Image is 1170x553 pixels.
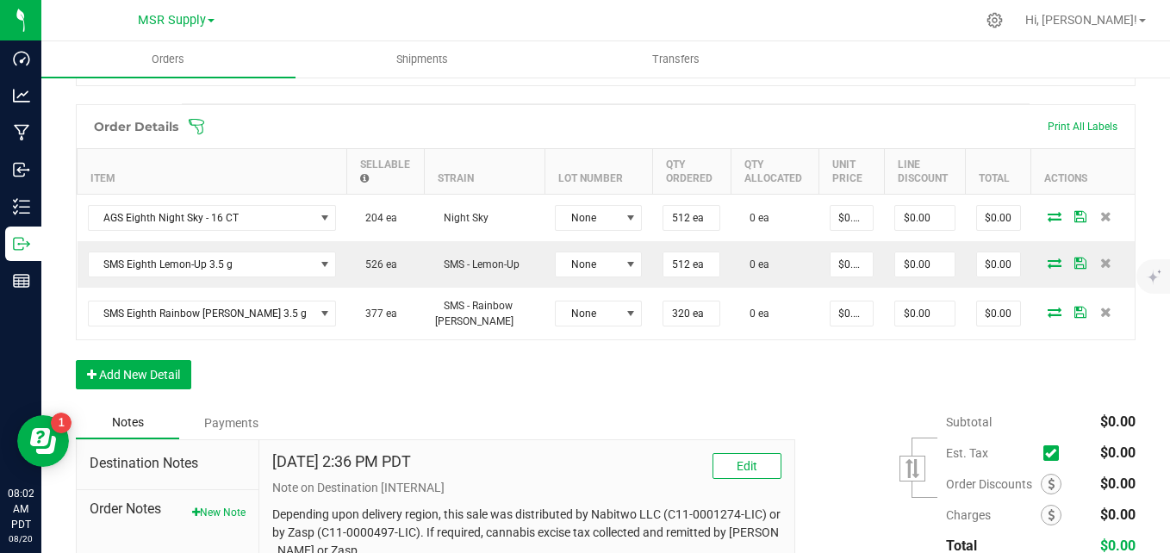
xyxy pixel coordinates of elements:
[819,149,884,195] th: Unit Price
[831,206,873,230] input: 0
[435,258,520,270] span: SMS - Lemon-Up
[76,407,179,439] div: Notes
[13,124,30,141] inline-svg: Manufacturing
[272,479,781,497] p: Note on Destination [INTERNAL]
[179,407,283,438] div: Payments
[556,252,619,276] span: None
[741,258,769,270] span: 0 ea
[13,272,30,289] inline-svg: Reports
[946,508,1041,522] span: Charges
[90,499,246,519] span: Order Notes
[731,149,818,195] th: Qty Allocated
[977,252,1020,276] input: 0
[1100,413,1136,430] span: $0.00
[629,52,723,67] span: Transfers
[946,477,1041,491] span: Order Discounts
[1100,475,1136,492] span: $0.00
[8,486,34,532] p: 08:02 AM PDT
[94,120,178,134] h1: Order Details
[128,52,208,67] span: Orders
[663,301,719,326] input: 0
[88,205,337,231] span: NO DATA FOUND
[1093,258,1119,268] span: Delete Order Detail
[192,505,246,520] button: New Note
[13,87,30,104] inline-svg: Analytics
[550,41,804,78] a: Transfers
[17,415,69,467] iframe: Resource center
[977,206,1020,230] input: 0
[272,453,411,470] h4: [DATE] 2:36 PM PDT
[831,252,873,276] input: 0
[88,252,337,277] span: NO DATA FOUND
[652,149,731,195] th: Qty Ordered
[346,149,425,195] th: Sellable
[13,50,30,67] inline-svg: Dashboard
[556,301,619,326] span: None
[946,446,1036,460] span: Est. Tax
[966,149,1031,195] th: Total
[51,413,72,433] iframe: Resource center unread badge
[89,252,314,276] span: SMS Eighth Lemon-Up 3.5 g
[8,532,34,545] p: 08/20
[741,212,769,224] span: 0 ea
[435,300,513,327] span: SMS - Rainbow [PERSON_NAME]
[545,149,652,195] th: Lot Number
[1100,444,1136,461] span: $0.00
[1067,307,1093,317] span: Save Order Detail
[88,301,337,326] span: NO DATA FOUND
[41,41,296,78] a: Orders
[296,41,550,78] a: Shipments
[713,453,781,479] button: Edit
[1067,211,1093,221] span: Save Order Detail
[13,161,30,178] inline-svg: Inbound
[895,252,954,276] input: 0
[1067,258,1093,268] span: Save Order Detail
[138,13,206,28] span: MSR Supply
[1043,442,1067,465] span: Calculate excise tax
[556,206,619,230] span: None
[1025,13,1137,27] span: Hi, [PERSON_NAME]!
[1031,149,1135,195] th: Actions
[663,206,719,230] input: 0
[895,206,954,230] input: 0
[737,459,757,473] span: Edit
[373,52,471,67] span: Shipments
[76,360,191,389] button: Add New Detail
[984,12,1005,28] div: Manage settings
[357,212,397,224] span: 204 ea
[884,149,965,195] th: Line Discount
[357,258,397,270] span: 526 ea
[425,149,545,195] th: Strain
[13,198,30,215] inline-svg: Inventory
[663,252,719,276] input: 0
[90,453,246,474] span: Destination Notes
[977,301,1020,326] input: 0
[89,206,314,230] span: AGS Eighth Night Sky - 16 CT
[357,308,397,320] span: 377 ea
[78,149,347,195] th: Item
[741,308,769,320] span: 0 ea
[946,415,992,429] span: Subtotal
[13,235,30,252] inline-svg: Outbound
[895,301,954,326] input: 0
[89,301,314,326] span: SMS Eighth Rainbow [PERSON_NAME] 3.5 g
[435,212,489,224] span: Night Sky
[831,301,873,326] input: 0
[1100,506,1136,523] span: $0.00
[1093,211,1119,221] span: Delete Order Detail
[1093,307,1119,317] span: Delete Order Detail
